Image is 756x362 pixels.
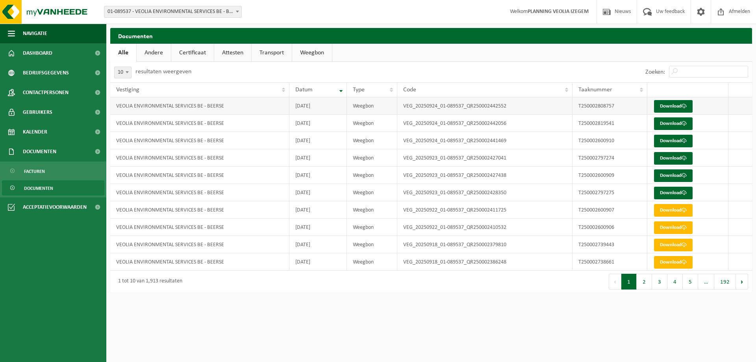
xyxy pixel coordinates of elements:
td: [DATE] [289,132,346,149]
td: VEOLIA ENVIRONMENTAL SERVICES BE - BEERSE [110,253,289,271]
td: VEG_20250923_01-089537_QR250002427438 [397,167,573,184]
button: 192 [714,274,736,290]
td: Weegbon [347,97,398,115]
td: Weegbon [347,219,398,236]
a: Download [654,187,693,199]
a: Download [654,135,693,147]
span: Contactpersonen [23,83,69,102]
span: Datum [295,87,313,93]
a: Attesten [214,44,251,62]
td: Weegbon [347,236,398,253]
td: VEG_20250922_01-089537_QR250002410532 [397,219,573,236]
a: Download [654,256,693,269]
td: VEG_20250924_01-089537_QR250002442552 [397,97,573,115]
td: T250002738661 [573,253,647,271]
td: Weegbon [347,184,398,201]
a: Download [654,221,693,234]
td: Weegbon [347,201,398,219]
a: Weegbon [292,44,332,62]
span: Code [403,87,416,93]
a: Transport [252,44,292,62]
td: [DATE] [289,201,346,219]
td: VEOLIA ENVIRONMENTAL SERVICES BE - BEERSE [110,167,289,184]
span: Gebruikers [23,102,52,122]
span: … [698,274,714,290]
td: VEOLIA ENVIRONMENTAL SERVICES BE - BEERSE [110,184,289,201]
td: [DATE] [289,115,346,132]
a: Documenten [2,180,104,195]
td: VEOLIA ENVIRONMENTAL SERVICES BE - BEERSE [110,219,289,236]
td: Weegbon [347,167,398,184]
label: Zoeken: [645,69,665,75]
td: Weegbon [347,253,398,271]
span: Bedrijfsgegevens [23,63,69,83]
td: [DATE] [289,149,346,167]
button: Next [736,274,748,290]
a: Download [654,117,693,130]
td: T250002819541 [573,115,647,132]
span: Documenten [24,181,53,196]
td: VEOLIA ENVIRONMENTAL SERVICES BE - BEERSE [110,132,289,149]
td: [DATE] [289,167,346,184]
td: T250002600906 [573,219,647,236]
span: Kalender [23,122,47,142]
a: Download [654,169,693,182]
button: 4 [667,274,683,290]
a: Download [654,204,693,217]
span: Documenten [23,142,56,162]
td: VEG_20250922_01-089537_QR250002411725 [397,201,573,219]
a: Download [654,152,693,165]
td: T250002600910 [573,132,647,149]
button: Previous [609,274,621,290]
td: VEG_20250923_01-089537_QR250002427041 [397,149,573,167]
td: Weegbon [347,149,398,167]
a: Andere [137,44,171,62]
td: VEOLIA ENVIRONMENTAL SERVICES BE - BEERSE [110,201,289,219]
strong: PLANNING VEOLIA IZEGEM [528,9,589,15]
span: 01-089537 - VEOLIA ENVIRONMENTAL SERVICES BE - BEERSE [104,6,242,18]
td: [DATE] [289,253,346,271]
td: VEG_20250923_01-089537_QR250002428350 [397,184,573,201]
td: VEG_20250924_01-089537_QR250002441469 [397,132,573,149]
label: resultaten weergeven [135,69,191,75]
span: Vestiging [116,87,139,93]
span: 10 [115,67,131,78]
td: VEG_20250918_01-089537_QR250002386248 [397,253,573,271]
td: VEOLIA ENVIRONMENTAL SERVICES BE - BEERSE [110,236,289,253]
div: 1 tot 10 van 1,913 resultaten [114,275,182,289]
span: Taaknummer [578,87,612,93]
a: Certificaat [171,44,214,62]
td: [DATE] [289,236,346,253]
span: Type [353,87,365,93]
td: Weegbon [347,115,398,132]
td: T250002739443 [573,236,647,253]
td: T250002808757 [573,97,647,115]
td: VEG_20250924_01-089537_QR250002442056 [397,115,573,132]
a: Download [654,239,693,251]
td: VEG_20250918_01-089537_QR250002379810 [397,236,573,253]
td: [DATE] [289,219,346,236]
td: VEOLIA ENVIRONMENTAL SERVICES BE - BEERSE [110,115,289,132]
button: 5 [683,274,698,290]
span: Navigatie [23,24,47,43]
td: T250002600907 [573,201,647,219]
h2: Documenten [110,28,752,43]
a: Facturen [2,163,104,178]
span: Acceptatievoorwaarden [23,197,87,217]
td: T250002600909 [573,167,647,184]
a: Download [654,100,693,113]
a: Alle [110,44,136,62]
td: [DATE] [289,97,346,115]
td: Weegbon [347,132,398,149]
td: VEOLIA ENVIRONMENTAL SERVICES BE - BEERSE [110,97,289,115]
td: T250002797274 [573,149,647,167]
span: Facturen [24,164,45,179]
span: Dashboard [23,43,52,63]
button: 2 [637,274,652,290]
span: 01-089537 - VEOLIA ENVIRONMENTAL SERVICES BE - BEERSE [104,6,241,17]
button: 3 [652,274,667,290]
span: 10 [114,67,132,78]
td: T250002797275 [573,184,647,201]
td: [DATE] [289,184,346,201]
td: VEOLIA ENVIRONMENTAL SERVICES BE - BEERSE [110,149,289,167]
